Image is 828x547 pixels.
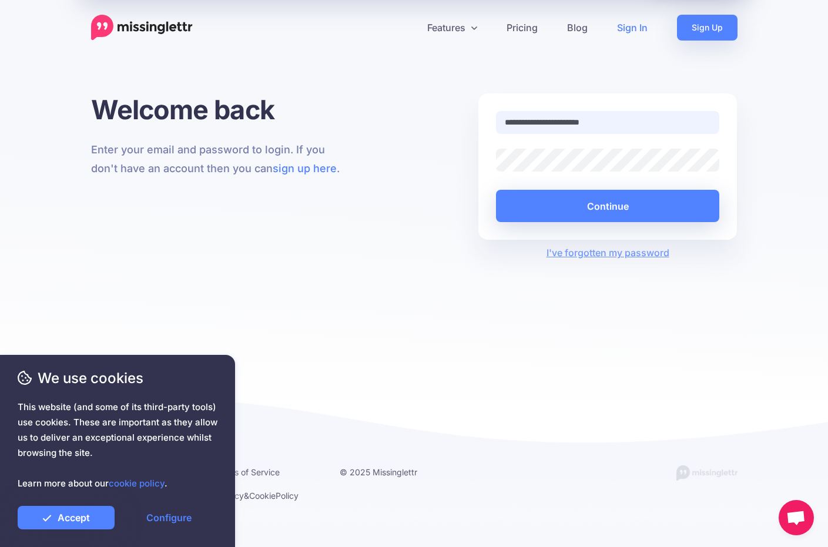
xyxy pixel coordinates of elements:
p: Enter your email and password to login. If you don't have an account then you can . [91,140,350,178]
li: & Policy [215,488,322,503]
a: Configure [120,506,217,529]
a: I've forgotten my password [547,247,669,259]
a: Sign Up [677,15,738,41]
a: Cookie [249,491,276,501]
h1: Welcome back [91,93,350,126]
a: Blog [552,15,602,41]
span: We use cookies [18,368,217,388]
a: cookie policy [109,478,165,489]
div: Open chat [779,500,814,535]
button: Continue [496,190,720,222]
a: Accept [18,506,115,529]
a: Sign In [602,15,662,41]
li: © 2025 Missinglettr [340,465,447,479]
a: Pricing [492,15,552,41]
a: sign up here [273,162,337,174]
span: This website (and some of its third-party tools) use cookies. These are important as they allow u... [18,400,217,491]
a: Terms of Service [215,467,280,477]
a: Features [413,15,492,41]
